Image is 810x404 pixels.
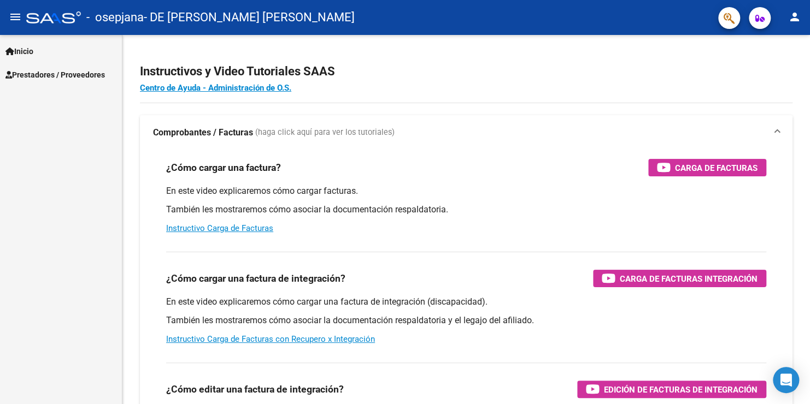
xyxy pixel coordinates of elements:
mat-icon: menu [9,10,22,23]
p: En este video explicaremos cómo cargar facturas. [166,185,766,197]
span: Carga de Facturas [675,161,758,175]
a: Instructivo Carga de Facturas [166,223,273,233]
mat-expansion-panel-header: Comprobantes / Facturas (haga click aquí para ver los tutoriales) [140,115,793,150]
span: Inicio [5,45,33,57]
span: Edición de Facturas de integración [604,383,758,396]
button: Carga de Facturas Integración [593,270,766,287]
span: - osepjana [86,5,144,29]
span: (haga click aquí para ver los tutoriales) [255,127,395,139]
span: - DE [PERSON_NAME] [PERSON_NAME] [144,5,355,29]
h3: ¿Cómo editar una factura de integración? [166,382,344,397]
h3: ¿Cómo cargar una factura? [166,160,281,175]
a: Centro de Ayuda - Administración de O.S. [140,83,291,93]
a: Instructivo Carga de Facturas con Recupero x Integración [166,334,375,344]
p: También les mostraremos cómo asociar la documentación respaldatoria y el legajo del afiliado. [166,314,766,326]
span: Carga de Facturas Integración [620,272,758,286]
h2: Instructivos y Video Tutoriales SAAS [140,61,793,82]
strong: Comprobantes / Facturas [153,127,253,139]
button: Edición de Facturas de integración [577,381,766,398]
p: En este video explicaremos cómo cargar una factura de integración (discapacidad). [166,296,766,308]
h3: ¿Cómo cargar una factura de integración? [166,271,345,286]
div: Open Intercom Messenger [773,367,799,393]
mat-icon: person [788,10,801,23]
button: Carga de Facturas [648,159,766,176]
span: Prestadores / Proveedores [5,69,105,81]
p: También les mostraremos cómo asociar la documentación respaldatoria. [166,204,766,216]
